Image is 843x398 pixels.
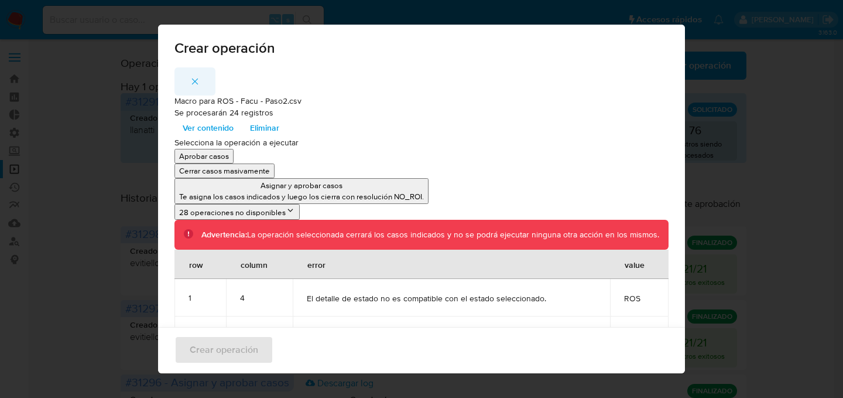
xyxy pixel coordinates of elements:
[307,293,596,304] span: El detalle de estado no es compatible con el estado seleccionado.
[174,41,669,55] span: Crear operación
[174,96,669,107] p: Macro para ROS - Facu - Paso2.csv
[227,250,282,278] div: column
[183,120,234,136] span: Ver contenido
[174,204,300,220] button: 28 operaciones no disponibles
[250,120,279,136] span: Eliminar
[174,149,234,164] button: Aprobar casos
[175,250,217,278] div: row
[174,107,669,119] p: Se procesarán 24 registros
[624,293,654,304] span: ROS
[201,229,247,240] b: Advertencia:
[611,250,659,278] div: value
[201,229,659,241] div: La operación seleccionada cerrará los casos indicados y no se podrá ejecutar ninguna otra acción ...
[179,180,424,191] p: Asignar y aprobar casos
[174,137,669,149] p: Selecciona la operación a ejecutar
[240,292,279,303] div: 4
[174,118,242,137] button: Ver contenido
[242,118,287,137] button: Eliminar
[179,165,270,176] p: Cerrar casos masivamente
[189,292,212,303] div: 1
[174,164,275,178] button: Cerrar casos masivamente
[179,191,424,202] p: Te asigna los casos indicados y luego los cierra con resolución NO_ROI.
[293,250,340,278] div: error
[179,151,229,162] p: Aprobar casos
[174,178,429,204] button: Asignar y aprobar casosTe asigna los casos indicados y luego los cierra con resolución NO_ROI.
